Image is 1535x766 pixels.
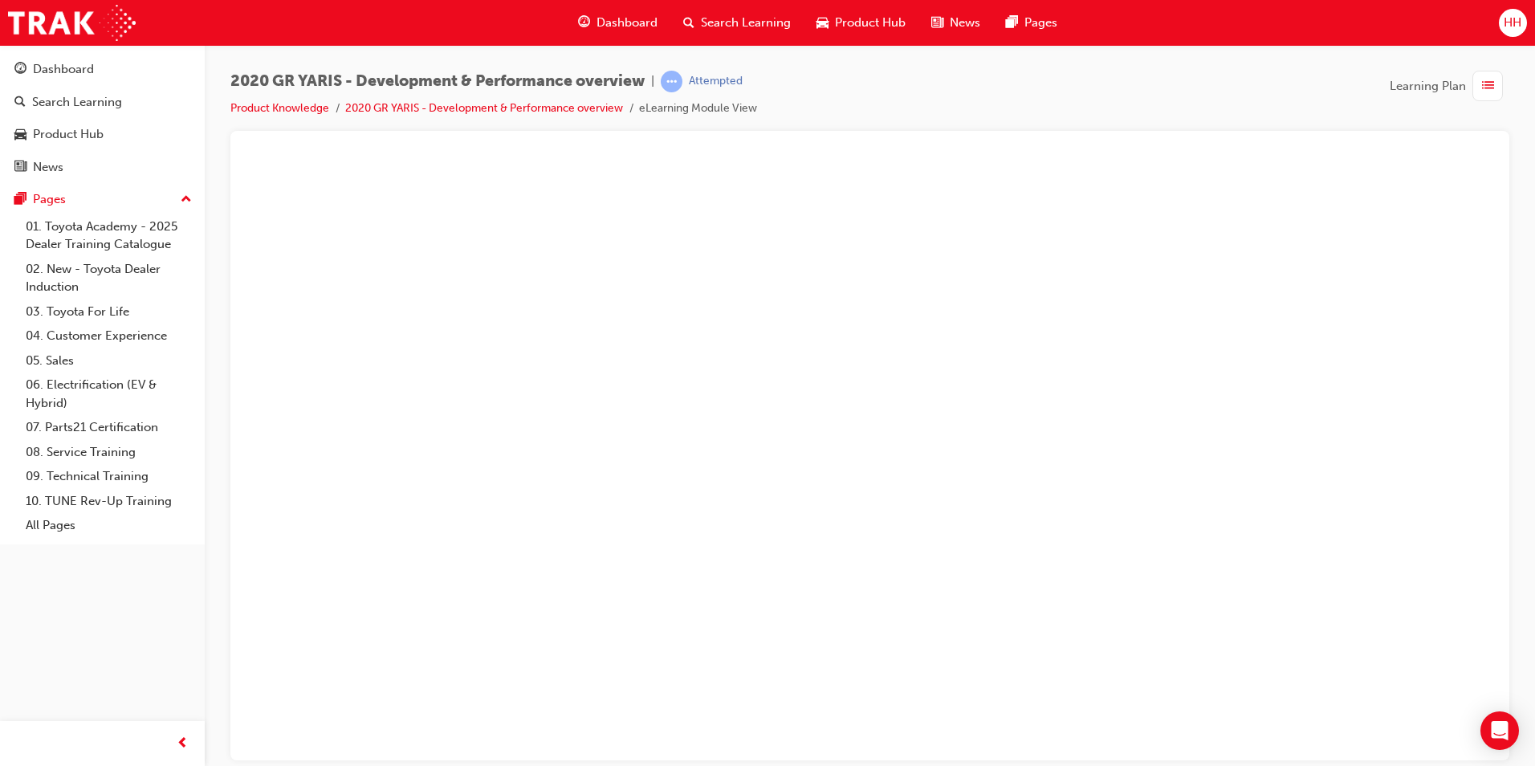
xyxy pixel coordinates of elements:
span: news-icon [931,13,943,33]
span: search-icon [683,13,694,33]
span: HH [1504,14,1521,32]
button: HH [1499,9,1527,37]
a: Dashboard [6,55,198,84]
a: Search Learning [6,88,198,117]
a: 06. Electrification (EV & Hybrid) [19,373,198,415]
a: 02. New - Toyota Dealer Induction [19,257,198,299]
a: car-iconProduct Hub [804,6,918,39]
a: 08. Service Training [19,440,198,465]
a: 10. TUNE Rev-Up Training [19,489,198,514]
span: News [950,14,980,32]
button: Pages [6,185,198,214]
a: 01. Toyota Academy - 2025 Dealer Training Catalogue [19,214,198,257]
div: News [33,158,63,177]
div: Search Learning [32,93,122,112]
a: 04. Customer Experience [19,324,198,348]
span: 2020 GR YARIS - Development & Performance overview [230,72,645,91]
span: Learning Plan [1390,77,1466,96]
a: pages-iconPages [993,6,1070,39]
a: search-iconSearch Learning [670,6,804,39]
a: guage-iconDashboard [565,6,670,39]
a: 07. Parts21 Certification [19,415,198,440]
span: up-icon [181,189,192,210]
a: 2020 GR YARIS - Development & Performance overview [345,101,623,115]
a: Product Hub [6,120,198,149]
span: learningRecordVerb_ATTEMPT-icon [661,71,682,92]
span: guage-icon [14,63,26,77]
span: Dashboard [596,14,658,32]
a: All Pages [19,513,198,538]
span: car-icon [816,13,829,33]
span: list-icon [1482,76,1494,96]
a: news-iconNews [918,6,993,39]
span: guage-icon [578,13,590,33]
span: car-icon [14,128,26,142]
a: News [6,153,198,182]
a: Product Knowledge [230,101,329,115]
span: | [651,72,654,91]
span: search-icon [14,96,26,110]
div: Pages [33,190,66,209]
span: pages-icon [14,193,26,207]
span: prev-icon [177,734,189,754]
span: pages-icon [1006,13,1018,33]
a: 05. Sales [19,348,198,373]
a: 03. Toyota For Life [19,299,198,324]
img: Trak [8,5,136,41]
div: Dashboard [33,60,94,79]
li: eLearning Module View [639,100,757,118]
div: Product Hub [33,125,104,144]
a: 09. Technical Training [19,464,198,489]
div: Attempted [689,74,743,89]
div: Open Intercom Messenger [1480,711,1519,750]
span: news-icon [14,161,26,175]
button: Learning Plan [1390,71,1509,101]
span: Product Hub [835,14,906,32]
span: Search Learning [701,14,791,32]
button: DashboardSearch LearningProduct HubNews [6,51,198,185]
span: Pages [1024,14,1057,32]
